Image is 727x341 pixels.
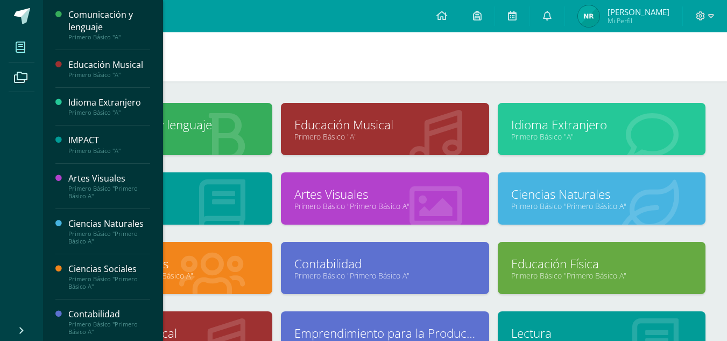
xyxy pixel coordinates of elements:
[294,201,475,211] a: Primero Básico "Primero Básico A"
[68,59,150,79] a: Educación MusicalPrimero Básico "A"
[68,308,150,321] div: Contabilidad
[294,255,475,272] a: Contabilidad
[68,218,150,230] div: Ciencias Naturales
[78,255,259,272] a: Ciencias Sociales
[78,270,259,281] a: Primero Básico "Primero Básico A"
[511,131,692,142] a: Primero Básico "A"
[68,71,150,79] div: Primero Básico "A"
[68,59,150,71] div: Educación Musical
[511,255,692,272] a: Educación Física
[68,134,150,154] a: IMPACTPrimero Básico "A"
[511,186,692,203] a: Ciencias Naturales
[68,263,150,290] a: Ciencias SocialesPrimero Básico "Primero Básico A"
[608,16,669,25] span: Mi Perfil
[78,116,259,133] a: Comunicación y lenguaje
[511,116,692,133] a: Idioma Extranjero
[68,33,150,41] div: Primero Básico "A"
[68,172,150,200] a: Artes VisualesPrimero Básico "Primero Básico A"
[578,5,599,27] img: 1627d95f32ca30408c832183417cdb7e.png
[511,270,692,281] a: Primero Básico "Primero Básico A"
[68,134,150,147] div: IMPACT
[68,230,150,245] div: Primero Básico "Primero Básico A"
[68,109,150,116] div: Primero Básico "A"
[68,9,150,33] div: Comunicación y lenguaje
[78,186,259,203] a: IMPACT
[511,201,692,211] a: Primero Básico "Primero Básico A"
[68,218,150,245] a: Ciencias NaturalesPrimero Básico "Primero Básico A"
[608,6,669,17] span: [PERSON_NAME]
[78,201,259,211] a: Primero Básico "A"
[294,131,475,142] a: Primero Básico "A"
[68,263,150,275] div: Ciencias Sociales
[294,270,475,281] a: Primero Básico "Primero Básico A"
[68,147,150,155] div: Primero Básico "A"
[68,321,150,336] div: Primero Básico "Primero Básico A"
[68,185,150,200] div: Primero Básico "Primero Básico A"
[68,96,150,116] a: Idioma ExtranjeroPrimero Básico "A"
[78,131,259,142] a: Primero Básico "A"
[294,186,475,203] a: Artes Visuales
[68,308,150,336] a: ContabilidadPrimero Básico "Primero Básico A"
[68,172,150,185] div: Artes Visuales
[68,9,150,41] a: Comunicación y lenguajePrimero Básico "A"
[68,96,150,109] div: Idioma Extranjero
[294,116,475,133] a: Educación Musical
[68,275,150,290] div: Primero Básico "Primero Básico A"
